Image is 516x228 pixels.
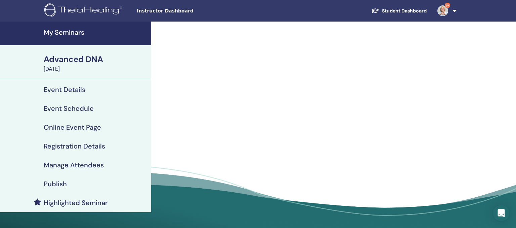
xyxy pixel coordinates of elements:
h4: Event Details [44,86,85,94]
img: default.jpg [437,5,448,16]
img: logo.png [44,3,125,19]
h4: Manage Attendees [44,161,104,169]
a: Advanced DNA[DATE] [40,54,151,73]
h4: My Seminars [44,28,147,36]
h4: Online Event Page [44,123,101,131]
h4: Event Schedule [44,104,94,112]
h4: Publish [44,180,67,188]
div: [DATE] [44,65,147,73]
h4: Registration Details [44,142,105,150]
div: Open Intercom Messenger [493,205,509,221]
div: Advanced DNA [44,54,147,65]
h4: Highlighted Seminar [44,199,108,207]
span: 9+ [445,3,450,8]
a: Student Dashboard [366,5,432,17]
img: graduation-cap-white.svg [371,8,379,13]
span: Instructor Dashboard [137,7,238,14]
